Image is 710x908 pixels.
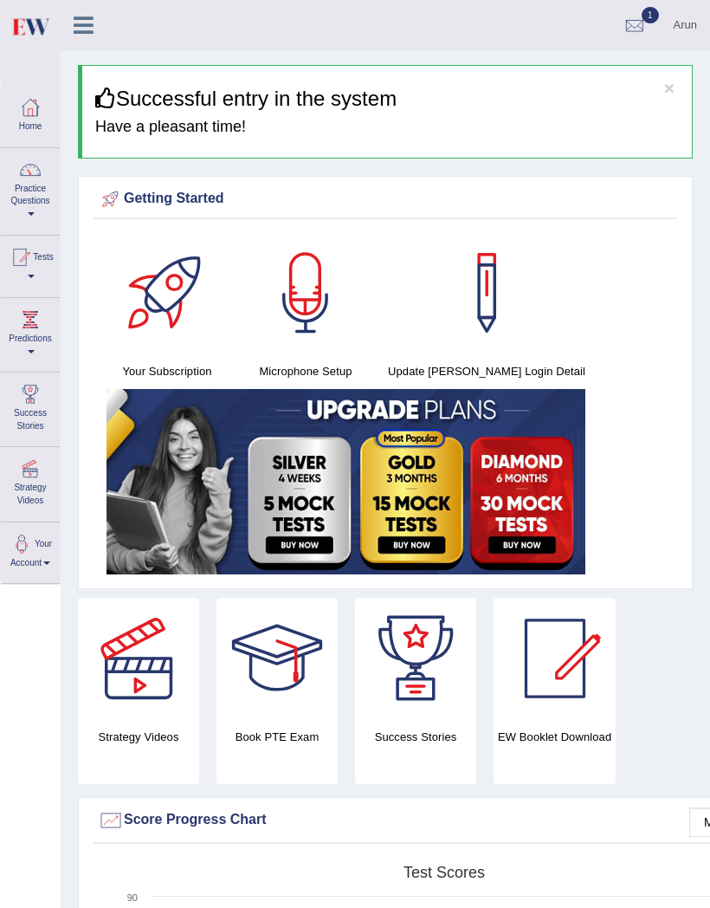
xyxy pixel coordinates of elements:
[127,892,138,903] text: 90
[403,864,485,881] tspan: Test scores
[664,79,674,97] button: ×
[98,186,673,212] div: Getting Started
[1,236,60,292] a: Tests
[1,298,60,366] a: Predictions
[1,148,60,230] a: Practice Questions
[106,389,585,574] img: small5.jpg
[1,373,60,441] a: Success Stories
[1,86,60,142] a: Home
[216,728,338,746] h4: Book PTE Exam
[106,362,228,380] h4: Your Subscription
[95,88,679,110] h3: Successful entry in the system
[1,447,60,516] a: Strategy Videos
[78,728,199,746] h4: Strategy Videos
[355,728,476,746] h4: Success Stories
[245,362,366,380] h4: Microphone Setup
[95,119,679,136] h4: Have a pleasant time!
[1,522,60,579] a: Your Account
[494,728,616,746] h4: EW Booklet Download
[384,362,590,380] h4: Update [PERSON_NAME] Login Detail
[642,7,659,23] span: 1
